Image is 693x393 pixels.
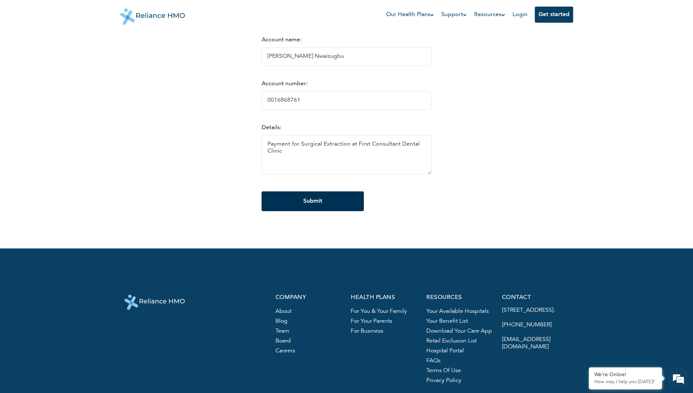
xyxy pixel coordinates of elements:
[351,318,392,324] a: For your parents
[502,295,569,301] p: contact
[262,191,364,211] input: Submit
[513,12,528,18] a: Login
[426,328,492,334] a: Download your care app
[535,7,573,23] button: Get started
[262,81,308,87] label: Account number:
[594,372,656,378] div: We're Online!
[426,295,493,301] p: resources
[14,37,30,55] img: d_794563401_company_1708531726252_794563401
[426,308,489,314] a: Your available hospitals
[426,338,477,344] a: Retail exclusion list
[502,322,552,328] a: [PHONE_NUMBER]
[426,318,468,324] a: Your benefit list
[594,379,656,385] p: How may I help you today?
[351,295,418,301] p: health plans
[125,295,185,310] img: logo-white.svg
[275,318,288,324] a: blog
[120,3,185,25] img: Reliance HMO's Logo
[426,368,461,374] a: terms of use
[4,261,72,266] span: Conversation
[502,307,555,313] a: [STREET_ADDRESS].
[351,328,383,334] a: For business
[441,10,467,19] a: Support
[38,41,123,50] div: Chat with us now
[426,378,461,383] a: privacy policy
[426,348,464,354] a: hospital portal
[4,222,139,248] textarea: Type your message and hit 'Enter'
[351,308,407,314] a: For you & your family
[275,308,292,314] a: About
[386,10,434,19] a: Our Health Plans
[262,125,281,131] label: Details:
[275,295,342,301] p: company
[426,358,441,364] a: FAQs
[275,338,291,344] a: board
[275,348,295,354] a: careers
[474,10,505,19] a: Resources
[275,328,289,334] a: team
[262,37,301,43] label: Account name:
[502,337,551,350] a: [EMAIL_ADDRESS][DOMAIN_NAME]
[42,104,101,177] span: We're online!
[120,4,137,21] div: Minimize live chat window
[72,248,140,271] div: FAQs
